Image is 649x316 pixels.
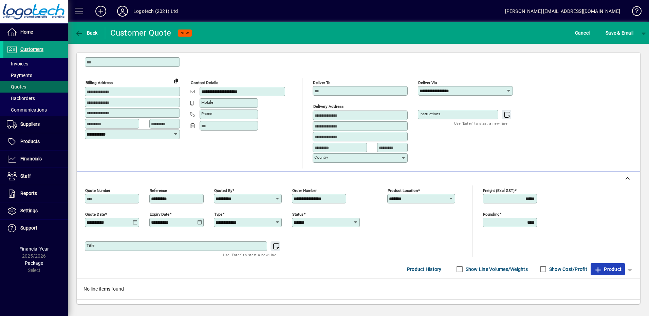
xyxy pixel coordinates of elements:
span: Back [75,30,98,36]
button: Back [73,27,99,39]
span: S [606,30,608,36]
mat-label: Expiry date [150,212,169,216]
mat-label: Quoted by [214,188,232,193]
mat-label: Quote date [85,212,105,216]
mat-label: Instructions [420,112,440,116]
a: Quotes [3,81,68,93]
div: Customer Quote [110,27,171,38]
a: Reports [3,185,68,202]
a: Invoices [3,58,68,70]
mat-label: Rounding [483,212,499,216]
span: Communications [7,107,47,113]
span: Home [20,29,33,35]
a: Suppliers [3,116,68,133]
span: Quotes [7,84,26,90]
mat-label: Quote number [85,188,110,193]
mat-label: Country [314,155,328,160]
a: Knowledge Base [627,1,641,23]
a: Staff [3,168,68,185]
button: Add [90,5,112,17]
a: Support [3,220,68,237]
span: Staff [20,173,31,179]
span: Reports [20,191,37,196]
div: [PERSON_NAME] [EMAIL_ADDRESS][DOMAIN_NAME] [505,6,620,17]
mat-hint: Use 'Enter' to start a new line [223,251,276,259]
span: NEW [181,31,189,35]
span: Backorders [7,96,35,101]
a: Settings [3,202,68,219]
span: Product History [407,264,442,275]
a: Financials [3,151,68,167]
label: Show Cost/Profit [548,266,587,273]
span: Financial Year [19,246,49,252]
button: Profile [112,5,133,17]
mat-label: Freight (excl GST) [483,188,515,193]
a: Home [3,24,68,41]
button: Copy to Delivery address [171,75,182,86]
span: Products [20,139,40,144]
span: Product [594,264,622,275]
a: Communications [3,104,68,116]
span: Settings [20,208,38,213]
span: ave & Email [606,27,633,38]
div: No line items found [77,279,640,299]
a: Backorders [3,93,68,104]
span: Customers [20,46,43,52]
a: Payments [3,70,68,81]
mat-label: Product location [388,188,418,193]
mat-label: Deliver To [313,80,331,85]
mat-label: Phone [201,111,212,116]
app-page-header-button: Back [68,27,105,39]
span: Package [25,260,43,266]
mat-hint: Use 'Enter' to start a new line [454,119,507,127]
mat-label: Mobile [201,100,213,105]
mat-label: Status [292,212,303,216]
button: Save & Email [602,27,637,39]
span: Suppliers [20,121,40,127]
span: Cancel [575,27,590,38]
mat-label: Title [87,243,94,248]
span: Financials [20,156,42,161]
button: Cancel [573,27,592,39]
div: Logotech (2021) Ltd [133,6,178,17]
button: Product History [404,263,444,275]
a: Products [3,133,68,150]
mat-label: Deliver via [418,80,437,85]
mat-label: Reference [150,188,167,193]
span: Support [20,225,37,231]
span: Invoices [7,61,28,66]
label: Show Line Volumes/Weights [464,266,528,273]
mat-label: Order number [292,188,317,193]
button: Product [591,263,625,275]
mat-label: Type [214,212,222,216]
span: Payments [7,73,32,78]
